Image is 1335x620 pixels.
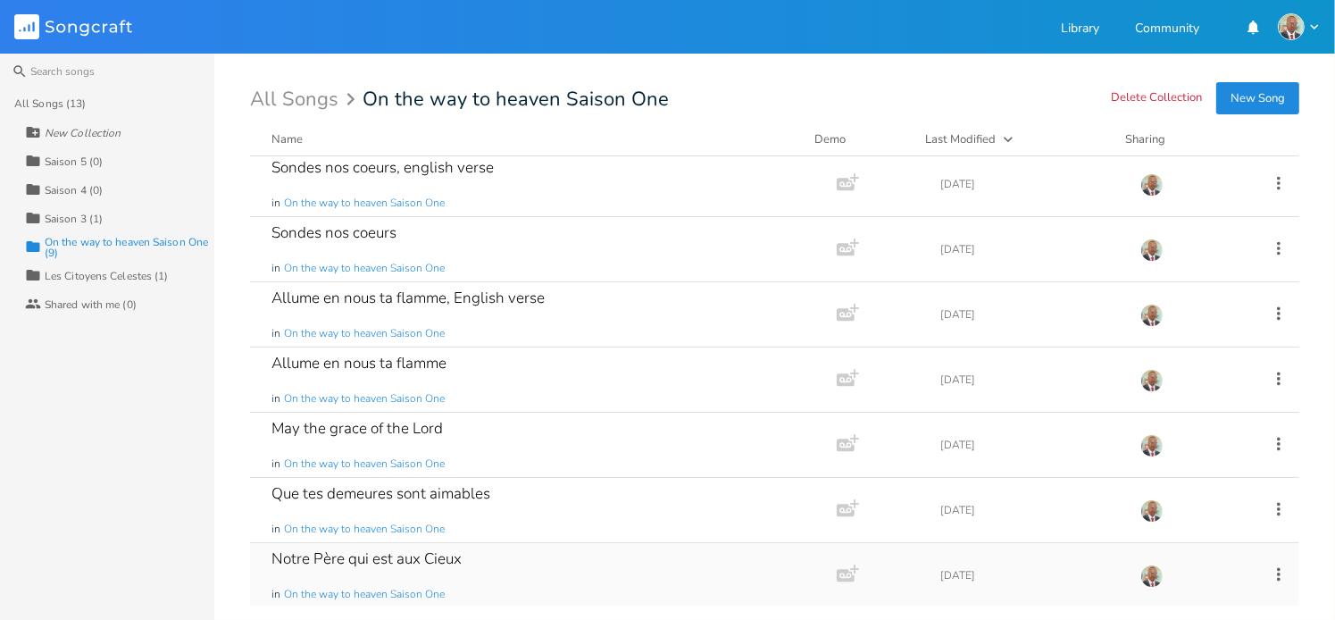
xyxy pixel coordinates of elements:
img: NODJIBEYE CHERUBIN [1140,304,1164,327]
span: On the way to heaven Saison One [284,522,445,537]
span: On the way to heaven Saison One [284,457,445,472]
span: in [271,326,280,341]
div: All Songs (13) [14,98,86,109]
span: On the way to heaven Saison One [363,89,669,109]
img: NODJIBEYE CHERUBIN [1140,173,1164,197]
a: Community [1135,22,1199,38]
div: Saison 5 (0) [45,156,103,167]
div: Sharing [1125,130,1232,148]
div: [DATE] [940,309,1119,320]
div: New Collection [45,128,121,138]
button: Delete Collection [1111,91,1202,106]
span: On the way to heaven Saison One [284,587,445,602]
div: [DATE] [940,179,1119,189]
button: Name [271,130,793,148]
div: Saison 4 (0) [45,185,103,196]
button: Last Modified [925,130,1104,148]
button: New Song [1216,82,1299,114]
div: All Songs [250,91,361,108]
span: in [271,587,280,602]
div: On the way to heaven Saison One (9) [45,237,214,258]
a: Library [1061,22,1099,38]
div: Shared with me (0) [45,299,137,310]
div: [DATE] [940,440,1119,450]
img: NODJIBEYE CHERUBIN [1140,239,1164,262]
div: Allume en nous ta flamme, English verse [271,290,545,306]
img: NODJIBEYE CHERUBIN [1140,565,1164,588]
span: in [271,457,280,472]
div: [DATE] [940,505,1119,515]
img: NODJIBEYE CHERUBIN [1140,499,1164,523]
div: Name [271,131,303,147]
div: Sondes nos coeurs [271,225,396,240]
img: NODJIBEYE CHERUBIN [1278,13,1305,40]
div: Last Modified [925,131,996,147]
div: Notre Père qui est aux Cieux [271,551,462,566]
img: NODJIBEYE CHERUBIN [1140,434,1164,457]
div: Sondes nos coeurs, english verse [271,160,494,175]
div: [DATE] [940,570,1119,581]
img: NODJIBEYE CHERUBIN [1140,369,1164,392]
div: Saison 3 (1) [45,214,103,224]
div: May the grace of the Lord [271,421,443,436]
span: in [271,261,280,276]
span: On the way to heaven Saison One [284,261,445,276]
span: in [271,522,280,537]
div: Que tes demeures sont aimables [271,486,490,501]
div: Les Citoyens Celestes (1) [45,271,169,281]
span: in [271,391,280,406]
div: [DATE] [940,244,1119,255]
span: in [271,196,280,211]
span: On the way to heaven Saison One [284,196,445,211]
span: On the way to heaven Saison One [284,391,445,406]
div: Demo [814,130,904,148]
div: Allume en nous ta flamme [271,356,446,371]
span: On the way to heaven Saison One [284,326,445,341]
div: [DATE] [940,374,1119,385]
